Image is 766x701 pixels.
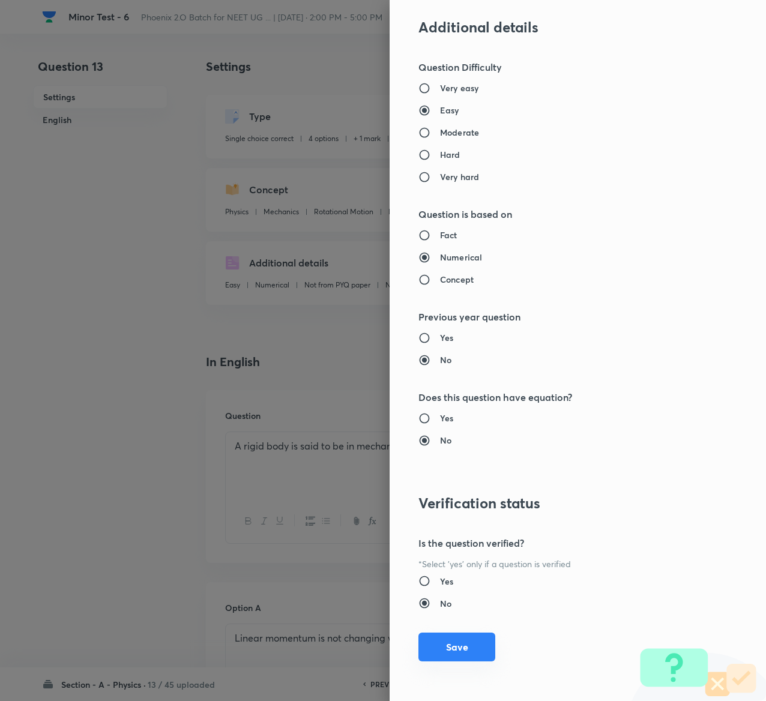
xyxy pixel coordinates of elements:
h6: Yes [440,412,453,424]
h5: Does this question have equation? [418,390,697,405]
h6: Yes [440,331,453,344]
h6: No [440,597,451,610]
h5: Question is based on [418,207,697,221]
h6: Fact [440,229,457,241]
h6: Very easy [440,82,478,94]
h6: Very hard [440,170,479,183]
h6: Easy [440,104,459,116]
h5: Previous year question [418,310,697,324]
h6: No [440,434,451,447]
h6: Numerical [440,251,482,263]
p: *Select 'yes' only if a question is verified [418,558,697,570]
h6: Yes [440,575,453,588]
h6: Concept [440,273,474,286]
h5: Question Difficulty [418,60,697,74]
h6: Moderate [440,126,479,139]
button: Save [418,633,495,661]
h3: Additional details [418,19,697,36]
h5: Is the question verified? [418,536,697,550]
h6: No [440,354,451,366]
h3: Verification status [418,495,697,512]
h6: Hard [440,148,460,161]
